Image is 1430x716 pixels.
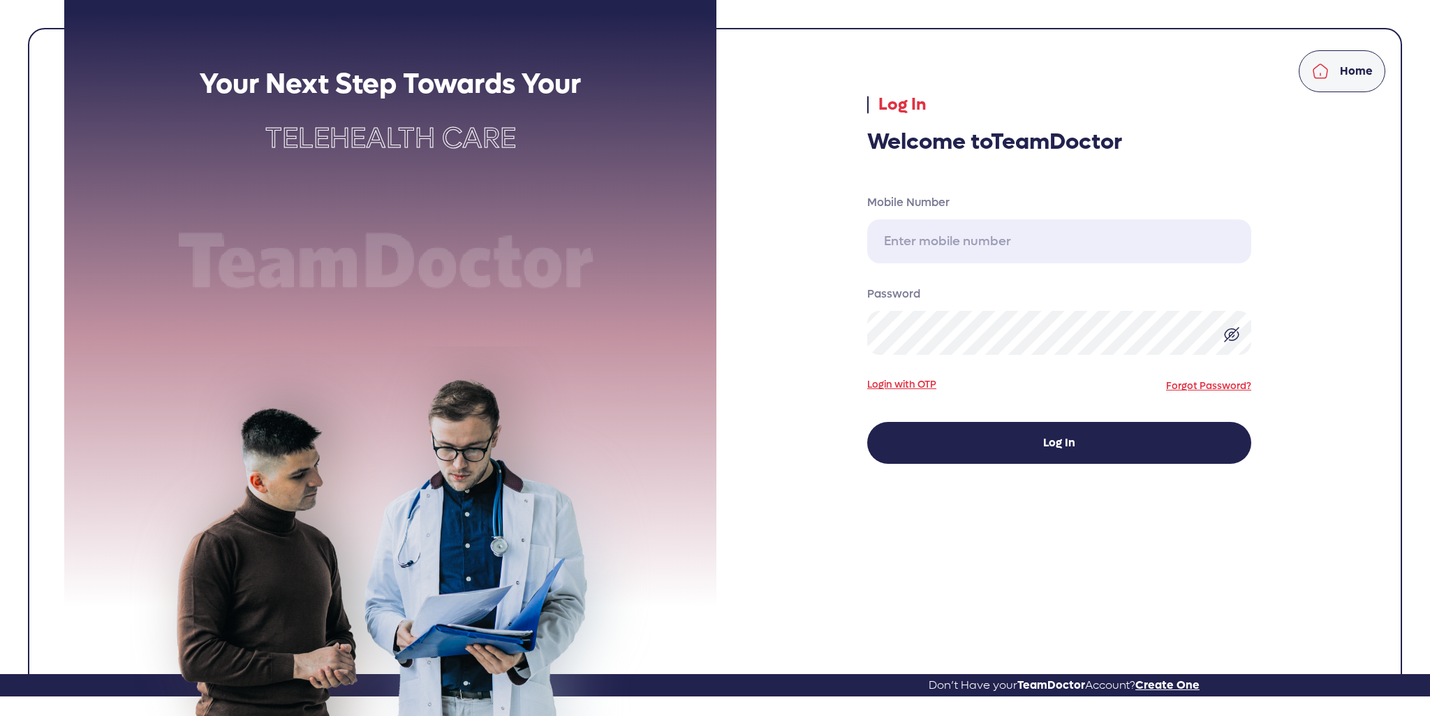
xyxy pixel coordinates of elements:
h2: Your Next Step Towards Your [64,67,716,101]
h3: Welcome to [867,129,1251,155]
p: Log In [867,92,1251,117]
a: Home [1299,50,1385,92]
img: home.svg [1312,63,1329,80]
a: Forgot Password? [1166,379,1251,393]
label: Password [867,286,1251,302]
a: Login with OTP [867,377,936,392]
a: Don’t Have yourTeamDoctorAccount?Create One [929,673,1200,697]
img: Team doctor text [162,226,619,298]
label: Mobile Number [867,194,1251,211]
span: Create One [1135,678,1200,692]
button: Log In [867,422,1251,464]
p: Home [1340,63,1373,80]
p: Telehealth Care [64,117,716,159]
img: eye [1223,326,1240,343]
span: TeamDoctor [1017,678,1085,692]
span: TeamDoctor [991,127,1122,156]
input: Enter mobile number [867,219,1251,263]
